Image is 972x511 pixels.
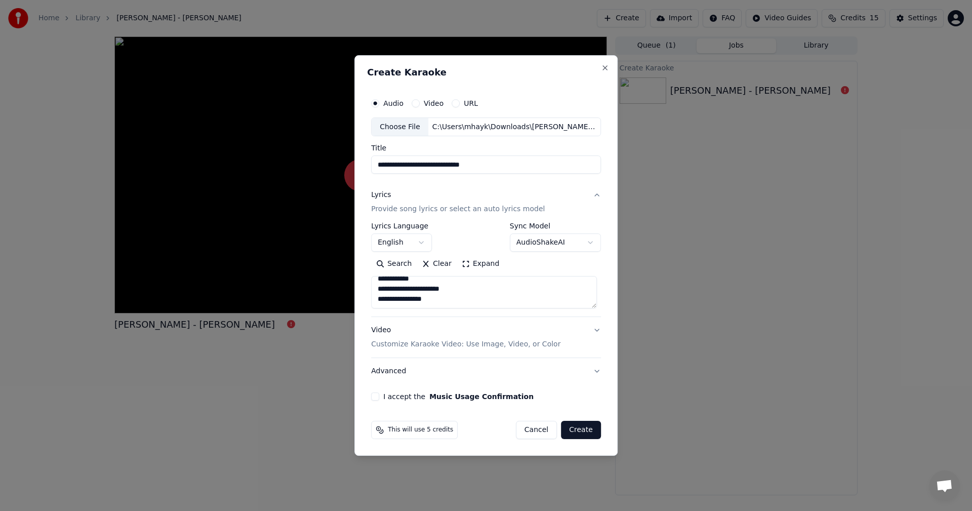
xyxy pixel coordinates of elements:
div: Video [371,326,560,350]
label: Audio [383,100,403,107]
label: Lyrics Language [371,223,432,230]
h2: Create Karaoke [367,68,605,77]
p: Customize Karaoke Video: Use Image, Video, or Color [371,339,560,349]
label: Video [424,100,443,107]
p: Provide song lyrics or select an auto lyrics model [371,205,545,215]
button: LyricsProvide song lyrics or select an auto lyrics model [371,182,601,223]
button: Advanced [371,358,601,384]
div: C:\Users\mhayk\Downloads\[PERSON_NAME].m4a [428,122,600,132]
label: I accept the [383,393,534,400]
label: Title [371,145,601,152]
span: This will use 5 credits [388,426,453,434]
button: Clear [417,256,457,272]
div: Lyrics [371,190,391,201]
div: Choose File [372,118,428,136]
button: Create [561,421,601,439]
label: Sync Model [510,223,601,230]
button: Cancel [516,421,557,439]
button: VideoCustomize Karaoke Video: Use Image, Video, or Color [371,318,601,358]
button: Expand [457,256,504,272]
label: URL [464,100,478,107]
button: Search [371,256,417,272]
button: I accept the [429,393,534,400]
div: LyricsProvide song lyrics or select an auto lyrics model [371,223,601,317]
